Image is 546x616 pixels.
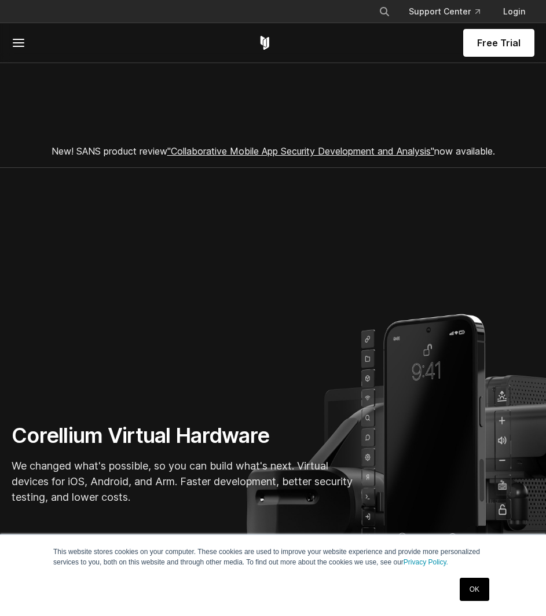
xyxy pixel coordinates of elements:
p: We changed what's possible, so you can build what's next. Virtual devices for iOS, Android, and A... [12,458,359,505]
a: OK [460,578,489,601]
h1: Corellium Virtual Hardware [12,423,359,449]
a: Corellium Home [258,36,272,50]
span: New! SANS product review now available. [52,145,495,157]
a: "Collaborative Mobile App Security Development and Analysis" [167,145,434,157]
div: Navigation Menu [369,1,534,22]
span: Free Trial [477,36,521,50]
a: Support Center [400,1,489,22]
button: Search [374,1,395,22]
p: This website stores cookies on your computer. These cookies are used to improve your website expe... [53,547,493,567]
a: Privacy Policy. [404,558,448,566]
a: Free Trial [463,29,534,57]
a: Login [494,1,534,22]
